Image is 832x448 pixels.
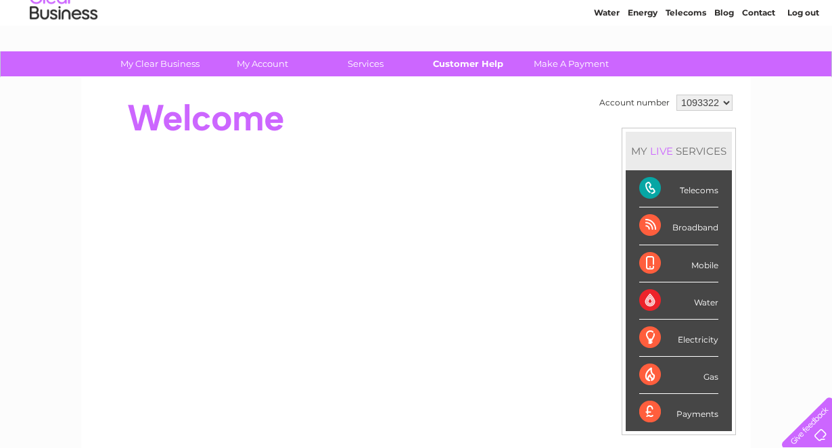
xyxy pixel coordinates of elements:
[639,170,718,207] div: Telecoms
[666,57,706,68] a: Telecoms
[742,57,775,68] a: Contact
[413,51,524,76] a: Customer Help
[29,35,98,76] img: logo.png
[207,51,319,76] a: My Account
[596,91,673,114] td: Account number
[639,282,718,320] div: Water
[594,57,620,68] a: Water
[647,145,676,157] div: LIVE
[626,132,732,170] div: MY SERVICES
[639,394,718,430] div: Payments
[639,245,718,282] div: Mobile
[310,51,421,76] a: Services
[104,51,216,76] a: My Clear Business
[714,57,734,68] a: Blog
[577,7,670,24] a: 0333 014 3131
[787,57,819,68] a: Log out
[97,7,737,66] div: Clear Business is a trading name of Verastar Limited (registered in [GEOGRAPHIC_DATA] No. 3667643...
[639,357,718,394] div: Gas
[515,51,627,76] a: Make A Payment
[628,57,657,68] a: Energy
[639,320,718,357] div: Electricity
[639,207,718,245] div: Broadband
